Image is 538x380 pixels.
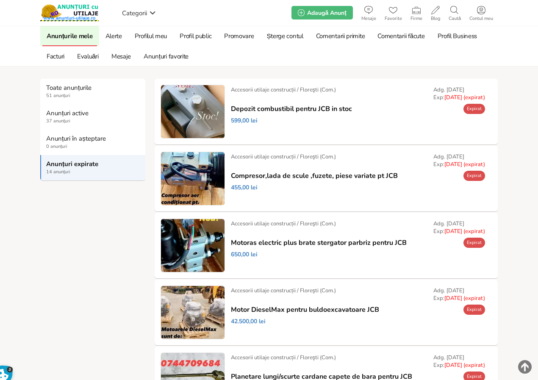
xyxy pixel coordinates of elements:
[465,16,497,21] span: Contul meu
[231,172,398,180] a: Compresor,lada de scule ,fuzete, piese variate pt JCB
[357,4,380,21] a: Mesaje
[46,143,140,150] span: 0 anunțuri
[120,6,158,19] a: Categorii
[444,16,465,21] span: Caută
[444,227,485,235] span: [DATE] (expirat)
[139,46,193,67] a: Anunțuri favorite
[518,360,532,374] img: scroll-to-top.png
[231,86,336,94] div: Accesorii utilaje construcții / Floreşti (Com.)
[42,46,69,67] a: Facturi
[467,306,482,313] span: Expirat
[231,220,336,227] div: Accesorii utilaje construcții / Floreşti (Com.)
[231,239,407,247] a: Motoras electric plus brate stergator parbriz pentru JCB
[220,26,258,46] a: Promovare
[380,16,406,21] span: Favorite
[130,26,171,46] a: Profilul meu
[46,84,140,92] strong: Toate anunțurile
[231,354,336,361] div: Accesorii utilaje construcții / Floreşti (Com.)
[444,161,485,168] span: [DATE] (expirat)
[373,26,429,46] a: Comentarii făcute
[231,153,336,161] div: Accesorii utilaje construcții / Floreşti (Com.)
[467,373,482,380] span: Expirat
[433,220,485,235] div: Adg. [DATE] Exp:
[122,9,147,17] span: Categorii
[263,26,308,46] a: Șterge contul
[46,160,140,168] strong: Anunțuri expirate
[357,16,380,21] span: Mesaje
[406,4,427,21] a: Firme
[380,4,406,21] a: Favorite
[467,239,482,246] span: Expirat
[433,153,485,168] div: Adg. [DATE] Exp:
[73,46,103,67] a: Evaluări
[161,152,225,205] img: Compresor,lada de scule ,fuzete, piese variate pt JCB
[46,169,140,175] span: 14 anunțuri
[433,86,485,101] div: Adg. [DATE] Exp:
[40,79,145,104] a: Toate anunțurile 51 anunțuri
[231,105,352,113] a: Depozit combustibil pentru JCB in stoc
[175,26,216,46] a: Profil public
[42,26,97,46] a: Anunțurile mele
[231,251,258,258] span: 650,00 lei
[433,354,485,369] div: Adg. [DATE] Exp:
[444,94,485,101] span: [DATE] (expirat)
[7,366,13,373] span: 3
[40,155,145,180] a: Anunțuri expirate 14 anunțuri
[46,135,140,142] strong: Anunțuri în așteptare
[161,85,225,138] img: Depozit combustibil pentru JCB in stoc
[291,6,352,19] a: Adaugă Anunț
[444,361,485,369] span: [DATE] (expirat)
[101,26,126,46] a: Alerte
[231,184,258,191] span: 455,00 lei
[40,130,145,155] a: Anunțuri în așteptare 0 anunțuri
[231,318,266,325] span: 42.500,00 lei
[46,92,140,99] span: 51 anunțuri
[40,4,99,21] img: Anunturi-Utilaje.RO
[444,4,465,21] a: Caută
[467,172,482,179] span: Expirat
[107,46,135,67] a: Mesaje
[231,117,258,125] span: 599,00 lei
[433,26,482,46] a: Profil Business
[161,219,225,272] img: Motoras electric plus brate stergator parbriz pentru JCB
[231,306,379,313] a: Motor DieselMax pentru buldoexcavatoare JCB
[406,16,427,21] span: Firme
[307,9,346,17] span: Adaugă Anunț
[467,105,482,112] span: Expirat
[433,287,485,302] div: Adg. [DATE] Exp:
[161,286,225,339] img: Motor DieselMax pentru buldoexcavatoare JCB
[465,4,497,21] a: Contul meu
[312,26,369,46] a: Comentarii primite
[231,287,336,294] div: Accesorii utilaje construcții / Floreşti (Com.)
[427,4,444,21] a: Blog
[427,16,444,21] span: Blog
[46,118,140,125] span: 37 anunțuri
[444,294,485,302] span: [DATE] (expirat)
[46,109,140,117] strong: Anunțuri active
[40,104,145,130] a: Anunțuri active 37 anunțuri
